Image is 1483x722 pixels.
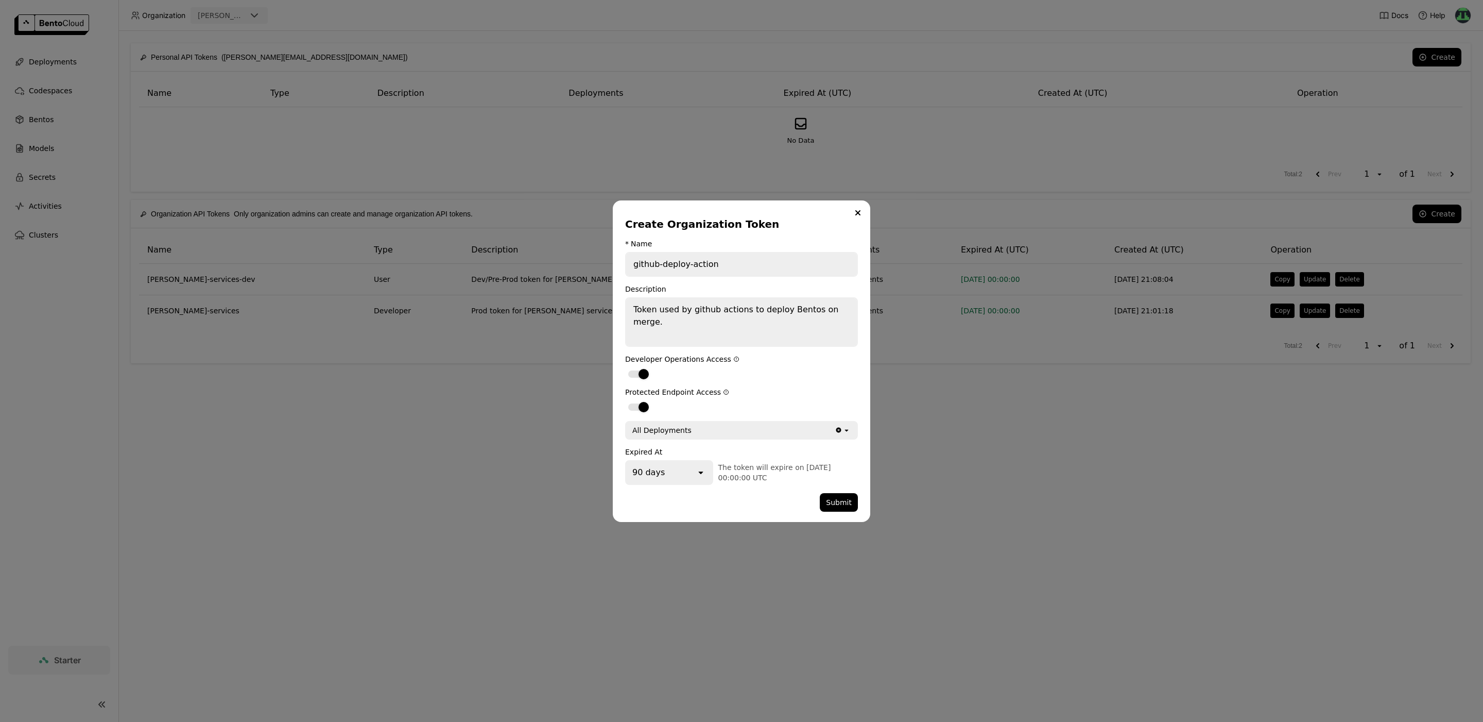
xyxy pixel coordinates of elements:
[625,388,858,396] div: Protected Endpoint Access
[852,207,864,219] button: Close
[696,467,706,478] svg: open
[625,448,858,456] div: Expired At
[820,493,858,512] button: Submit
[625,285,858,293] div: Description
[625,355,858,363] div: Developer Operations Access
[626,298,857,346] textarea: Token used by github actions to deploy Bentos on merge.
[693,425,694,435] input: Selected All Deployments.
[632,425,692,435] div: All Deployments
[718,463,831,482] span: The token will expire on [DATE] 00:00:00 UTC
[632,466,665,479] div: 90 days
[613,200,870,522] div: dialog
[625,217,854,231] div: Create Organization Token
[835,426,842,434] svg: Clear value
[631,240,652,248] div: Name
[842,426,851,434] svg: open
